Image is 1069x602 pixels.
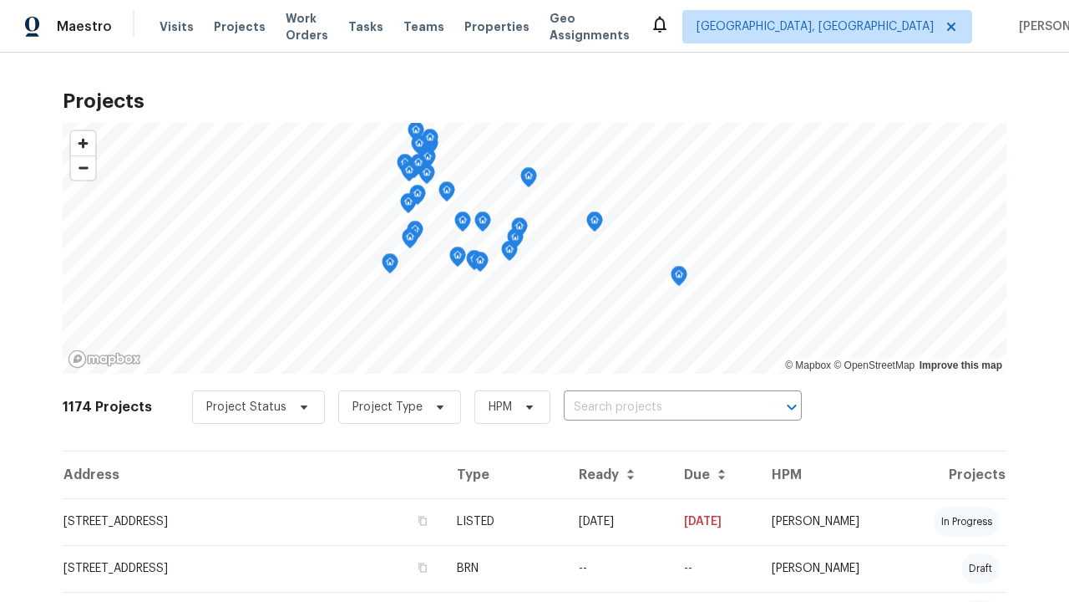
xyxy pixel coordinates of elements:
a: Mapbox homepage [68,349,141,369]
a: OpenStreetMap [833,360,914,371]
th: Address [63,451,443,498]
div: Map marker [466,250,483,276]
td: [DATE] [671,498,758,545]
span: Teams [403,18,444,35]
button: Zoom in [71,131,95,156]
div: Map marker [411,135,428,161]
span: Properties [464,18,529,35]
h2: Projects [63,93,1006,110]
a: Improve this map [920,360,1002,371]
div: Map marker [402,228,418,254]
th: HPM [758,451,899,498]
div: Map marker [586,212,603,237]
div: Map marker [397,154,413,180]
div: Map marker [419,148,436,174]
div: Map marker [409,185,426,211]
td: -- [565,545,671,592]
td: [PERSON_NAME] [758,545,899,592]
canvas: Map [63,123,1006,374]
th: Due [671,451,758,498]
td: [STREET_ADDRESS] [63,545,443,592]
span: Zoom out [71,156,95,180]
td: [STREET_ADDRESS] [63,498,443,545]
div: Map marker [407,221,423,247]
div: Map marker [410,154,427,180]
th: Ready [565,451,671,498]
div: Map marker [511,217,528,243]
div: Map marker [406,158,423,184]
a: Mapbox [785,360,831,371]
div: Map marker [438,181,455,207]
div: Map marker [449,247,466,273]
span: Project Status [206,399,286,416]
td: [PERSON_NAME] [758,498,899,545]
th: Projects [899,451,1006,498]
div: Map marker [507,228,524,254]
div: Map marker [472,252,489,278]
span: Geo Assignments [550,10,630,43]
div: Map marker [408,121,424,147]
td: [DATE] [565,498,671,545]
button: Copy Address [415,560,430,575]
div: Map marker [418,164,435,190]
button: Zoom out [71,156,95,180]
span: Maestro [57,18,112,35]
span: Work Orders [286,10,328,43]
div: Map marker [400,193,417,219]
td: BRN [443,545,565,592]
div: draft [962,554,999,584]
button: Copy Address [415,513,430,528]
div: Map marker [454,212,471,237]
span: Project Type [352,399,423,416]
div: in progress [935,507,999,537]
span: Tasks [348,21,383,33]
div: Map marker [382,253,398,279]
span: [GEOGRAPHIC_DATA], [GEOGRAPHIC_DATA] [697,18,934,35]
span: HPM [489,399,512,416]
div: Map marker [501,241,518,267]
div: Map marker [401,161,418,187]
h2: 1174 Projects [63,399,152,416]
div: Map marker [671,266,687,292]
span: Projects [214,18,266,35]
div: Map marker [422,129,438,155]
div: Map marker [520,167,537,193]
th: Type [443,451,565,498]
td: LISTED [443,498,565,545]
span: Visits [160,18,194,35]
td: Resale COE 2025-09-23T00:00:00.000Z [671,545,758,592]
input: Search projects [564,395,755,421]
button: Open [780,395,803,419]
div: Map marker [474,212,491,237]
